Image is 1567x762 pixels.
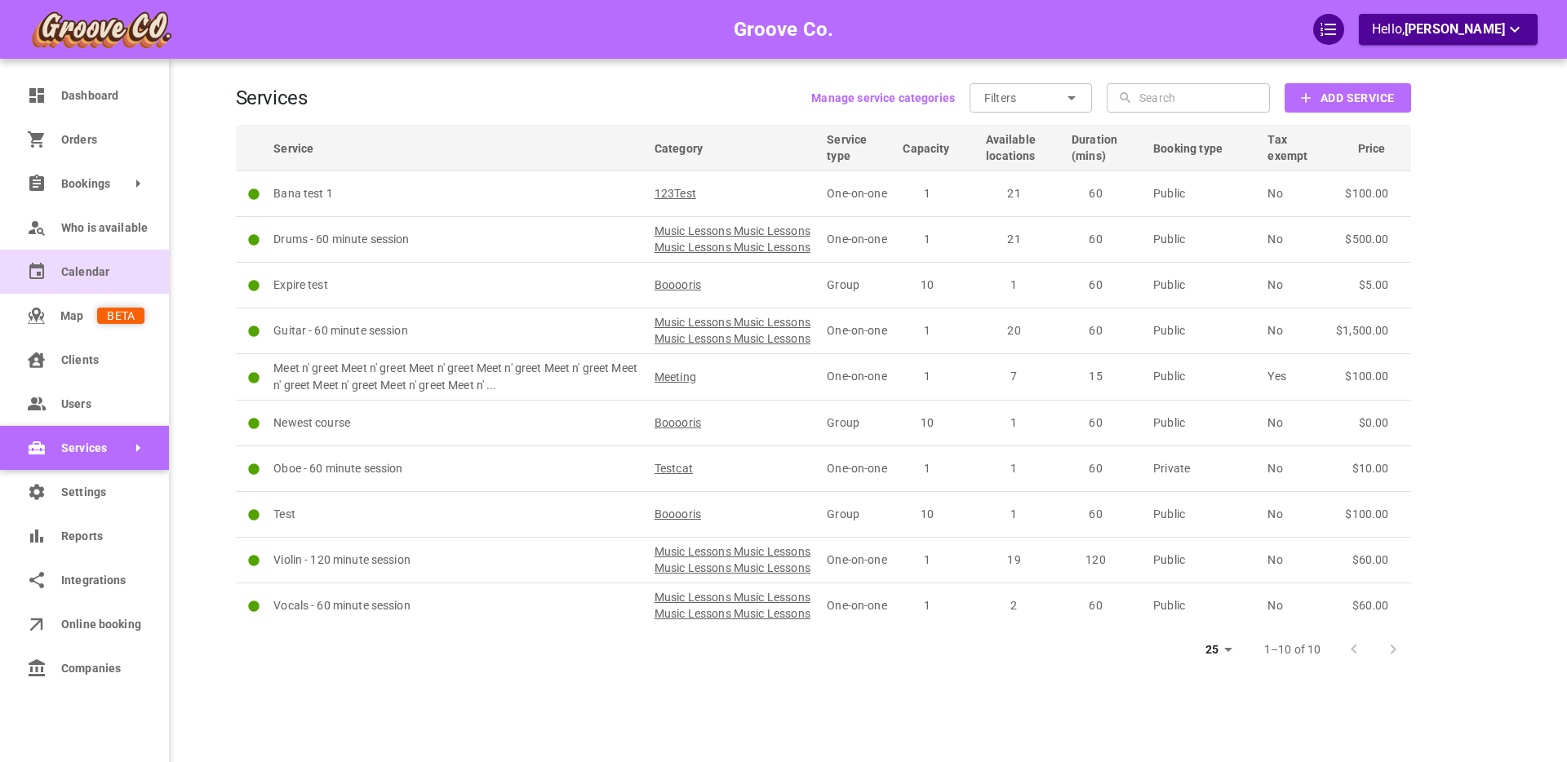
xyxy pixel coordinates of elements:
p: No [1267,552,1329,569]
p: No [1267,322,1329,339]
p: Meet n' greet Meet n' greet Meet n' greet Meet n' greet Meet n' greet Meet n' greet Meet n' greet... [273,360,640,394]
svg: Active [247,188,261,202]
p: Bana test 1 [273,185,640,202]
span: Price [1358,140,1407,157]
p: Violin - 120 minute session [273,552,640,569]
span: $1,500.00 [1336,324,1388,337]
h6: Groove Co. [734,14,834,45]
span: Integrations [61,572,144,589]
span: Dashboard [61,87,144,104]
span: $100.00 [1345,187,1388,200]
p: Public [1153,414,1253,432]
span: [PERSON_NAME] [1405,21,1505,37]
p: Drums - 60 minute session [273,231,640,248]
p: 60 [1062,597,1129,614]
p: 60 [1062,231,1129,248]
p: Expire test [273,277,640,294]
p: No [1267,185,1329,202]
p: 10 [894,277,961,294]
p: 60 [1062,322,1129,339]
span: Tax exempt [1267,131,1329,164]
p: 1 [979,506,1050,523]
span: Meeting [655,369,696,385]
p: Vocals - 60 minute session [273,597,640,614]
div: QuickStart Guide [1313,14,1344,45]
span: Duration (mins) [1072,131,1139,164]
span: Service [273,140,335,157]
input: Search [1139,83,1266,113]
p: One-on-one [827,231,888,248]
span: $100.00 [1345,507,1388,521]
svg: Active [247,371,261,385]
p: Public [1153,322,1253,339]
p: 60 [1062,277,1129,294]
span: Calendar [61,264,144,281]
p: 1 [894,368,961,385]
p: 2 [979,597,1050,614]
span: Users [61,396,144,413]
span: Capacity [903,140,970,157]
span: Music Lessons Music Lessons Music Lessons Music Lessons [655,589,813,622]
span: Music Lessons Music Lessons Music Lessons Music Lessons [655,223,813,255]
p: No [1267,414,1329,432]
p: Public [1153,506,1253,523]
span: Clients [61,352,144,369]
span: $10.00 [1352,462,1389,475]
span: Booking type [1153,140,1244,157]
p: 1 [894,322,961,339]
span: Booooris [655,414,701,431]
span: Booooris [655,506,701,522]
p: 1 [979,277,1050,294]
p: 1 [894,552,961,569]
span: Map [60,308,97,325]
svg: Active [247,325,261,339]
span: $0.00 [1359,416,1389,429]
p: 19 [979,552,1050,569]
p: Guitar - 60 minute session [273,322,640,339]
p: No [1267,597,1329,614]
p: One-on-one [827,460,888,477]
img: company-logo [29,9,173,50]
p: Public [1153,231,1253,248]
p: Oboe - 60 minute session [273,460,640,477]
p: 10 [894,414,961,432]
svg: Active [247,417,261,431]
p: Hello, [1372,20,1525,40]
p: Public [1153,277,1253,294]
p: 120 [1062,552,1129,569]
span: Online booking [61,616,144,633]
p: No [1267,506,1329,523]
p: Public [1153,185,1253,202]
p: Private [1153,460,1253,477]
p: 60 [1062,185,1129,202]
svg: Active [247,463,261,476]
p: 15 [1062,368,1129,385]
span: Music Lessons Music Lessons Music Lessons Music Lessons [655,543,813,576]
p: 60 [1062,414,1129,432]
span: Orders [61,131,144,148]
p: No [1267,460,1329,477]
span: Companies [61,660,144,677]
p: 21 [979,231,1050,248]
h1: Services [236,86,308,109]
span: $60.00 [1352,599,1389,612]
span: Testcat [655,460,693,476]
span: Settings [61,484,144,501]
p: 1 [979,414,1050,432]
p: Public [1153,552,1253,569]
p: Group [827,506,888,523]
p: 60 [1062,460,1129,477]
p: 1–10 of 10 [1264,641,1321,658]
p: 21 [979,185,1050,202]
span: Available locations [986,131,1057,164]
span: 123Test [655,185,696,202]
svg: Active [247,600,261,614]
svg: Active [247,508,261,522]
span: Reports [61,528,144,545]
b: Add Service [1321,88,1394,109]
p: 1 [894,231,961,248]
p: One-on-one [827,552,888,569]
p: 10 [894,506,961,523]
span: Music Lessons Music Lessons Music Lessons Music Lessons [655,314,813,347]
p: Newest course [273,414,640,432]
